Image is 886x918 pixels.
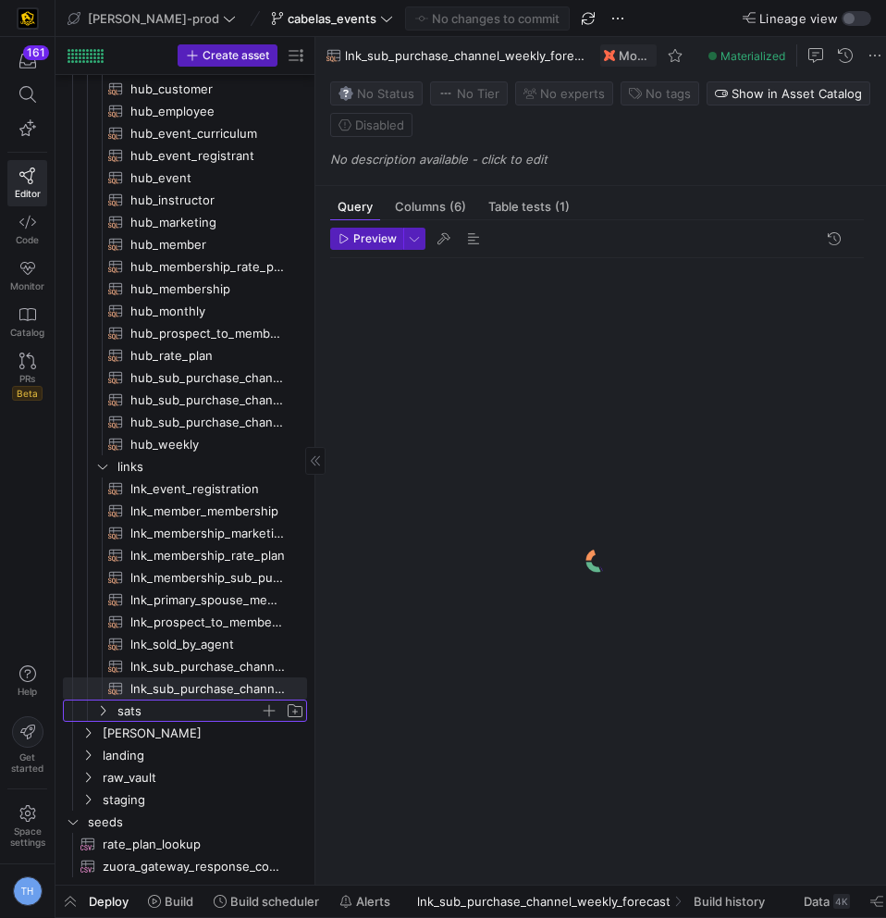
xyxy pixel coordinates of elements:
[130,145,286,167] span: hub_event_registrant​​​​​​​​​​
[488,201,570,213] span: Table tests
[540,86,605,101] span: No expert s
[103,745,304,766] span: landing
[130,101,286,122] span: hub_employee​​​​​​​​​​
[130,523,286,544] span: lnk_membership_marketing​​​​​​​​​​
[205,886,327,917] button: Build scheduler
[417,894,671,909] span: lnk_sub_purchase_channel_weekly_forecast
[10,327,44,338] span: Catalog
[130,501,286,522] span: lnk_member_membership​​​​​​​​​​
[130,234,286,255] span: hub_member​​​​​​​​​​
[621,81,699,105] button: No tags
[7,3,47,34] a: https://storage.googleapis.com/y42-prod-data-exchange/images/uAsz27BndGEK0hZWDFeOjoxA7jCwgK9jE472...
[130,390,286,411] span: hub_sub_purchase_channel_weekly_forecast​​​​​​​​​​
[604,50,614,61] img: undefined
[16,234,39,245] span: Code
[10,825,45,848] span: Space settings
[7,657,47,705] button: Help
[795,886,858,917] button: Data4K
[395,201,466,213] span: Columns
[7,206,47,253] a: Code
[130,367,286,389] span: hub_sub_purchase_channel_monthly_forecast​​​​​​​​​​
[63,78,307,100] a: hub_customer​​​​​​​​​​
[63,278,307,300] div: Press SPACE to select this row.
[353,232,397,245] span: Preview
[330,81,423,105] button: No statusNo Status
[63,611,307,633] div: Press SPACE to select this row.
[7,709,47,781] button: Getstarted
[130,323,286,344] span: hub_prospect_to_member_conversion​​​​​​​​​​
[63,633,307,655] a: lnk_sold_by_agent​​​​​​​​​​
[288,11,376,26] span: cabelas_events
[130,434,286,455] span: hub_weekly​​​​​​​​​​
[89,894,129,909] span: Deploy
[130,589,286,611] span: lnk_primary_spouse_member_grouping​​​​​​​​​​
[63,211,307,233] div: Press SPACE to select this row.
[63,189,307,211] a: hub_instructor​​​​​​​​​​
[63,833,307,855] div: Press SPACE to select this row.
[63,788,307,811] div: Press SPACE to select this row.
[804,894,830,909] span: Data
[438,86,499,101] span: No Tier
[130,412,286,433] span: hub_sub_purchase_channel​​​​​​​​​​
[103,834,286,855] span: rate_plan_lookup​​​​​​
[140,886,202,917] button: Build
[63,522,307,544] div: Press SPACE to select this row.
[63,366,307,389] div: Press SPACE to select this row.
[63,255,307,278] div: Press SPACE to select this row.
[88,812,304,833] span: seeds
[13,876,43,906] div: TH
[130,212,286,233] span: hub_marketing​​​​​​​​​​
[117,456,304,478] span: links
[7,872,47,911] button: TH
[7,253,47,299] a: Monitor
[584,547,611,575] img: logo.gif
[130,612,286,633] span: lnk_prospect_to_member_conversion​​​​​​​​​​
[130,567,286,589] span: lnk_membership_sub_purchase_channel​​​​​​​​​​
[63,322,307,344] div: Press SPACE to select this row.
[720,49,785,63] span: Materialized
[345,48,589,63] span: lnk_sub_purchase_channel_weekly_forecast
[338,86,353,101] img: No status
[165,894,193,909] span: Build
[63,144,307,167] a: hub_event_registrant​​​​​​​​​​
[63,344,307,366] div: Press SPACE to select this row.
[11,751,43,774] span: Get started
[130,279,286,300] span: hub_membership​​​​​​​​​​
[694,894,765,909] span: Build history
[63,322,307,344] a: hub_prospect_to_member_conversion​​​​​​​​​​
[63,811,307,833] div: Press SPACE to select this row.
[63,411,307,433] div: Press SPACE to select this row.
[63,677,307,700] a: lnk_sub_purchase_channel_weekly_forecast​​​​​​​​​​
[63,433,307,455] div: Press SPACE to select this row.
[130,478,286,500] span: lnk_event_registration​​​​​​​​​​
[63,500,307,522] a: lnk_member_membership​​​​​​​​​​
[103,856,286,877] span: zuora_gateway_response_codes​​​​​​
[338,201,373,213] span: Query
[15,188,41,199] span: Editor
[63,233,307,255] a: hub_member​​​​​​​​​​
[7,160,47,206] a: Editor
[7,797,47,856] a: Spacesettings
[63,255,307,278] a: hub_membership_rate_plan​​​​​​​​​​
[449,201,466,213] span: (6)
[63,500,307,522] div: Press SPACE to select this row.
[63,389,307,411] a: hub_sub_purchase_channel_weekly_forecast​​​​​​​​​​
[63,611,307,633] a: lnk_prospect_to_member_conversion​​​​​​​​​​
[7,299,47,345] a: Catalog
[130,678,286,700] span: lnk_sub_purchase_channel_weekly_forecast​​​​​​​​​​
[63,411,307,433] a: hub_sub_purchase_channel​​​​​​​​​​
[63,566,307,589] a: lnk_membership_sub_purchase_channel​​​​​​​​​​
[63,78,307,100] div: Press SPACE to select this row.
[130,345,286,366] span: hub_rate_plan​​​​​​​​​​
[63,6,240,31] button: [PERSON_NAME]-prod
[63,744,307,766] div: Press SPACE to select this row.
[130,190,286,211] span: hub_instructor​​​​​​​​​​
[130,256,286,278] span: hub_membership_rate_plan​​​​​​​​​​
[63,122,307,144] div: Press SPACE to select this row.
[63,766,307,788] div: Press SPACE to select this row.
[7,44,47,78] button: 161
[63,633,307,655] div: Press SPACE to select this row.
[203,49,269,62] span: Create asset
[19,373,35,384] span: PRs
[63,300,307,322] a: hub_monthly​​​​​​​​​​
